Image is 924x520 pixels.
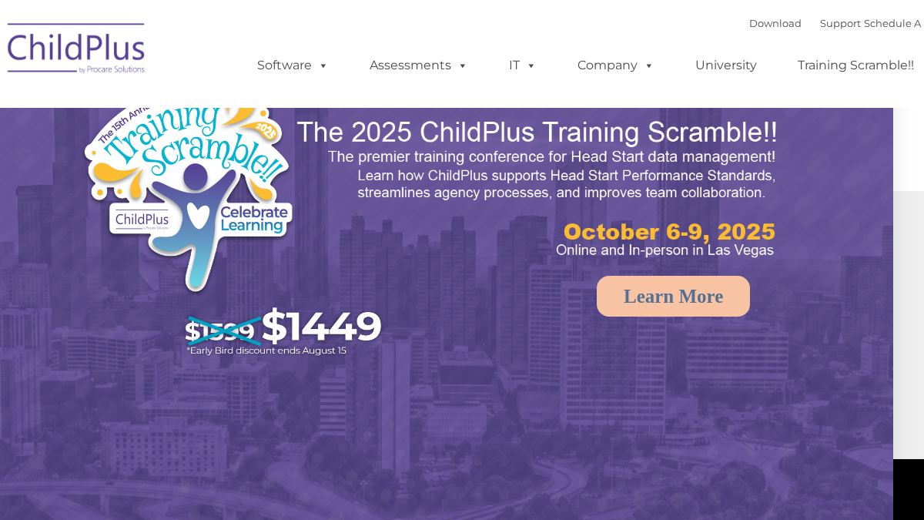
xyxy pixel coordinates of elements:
a: Assessments [354,50,484,81]
a: IT [494,50,552,81]
a: Download [749,17,802,29]
a: Company [562,50,670,81]
a: Software [242,50,344,81]
a: Learn More [597,276,750,317]
a: Support [820,17,861,29]
a: University [680,50,772,81]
